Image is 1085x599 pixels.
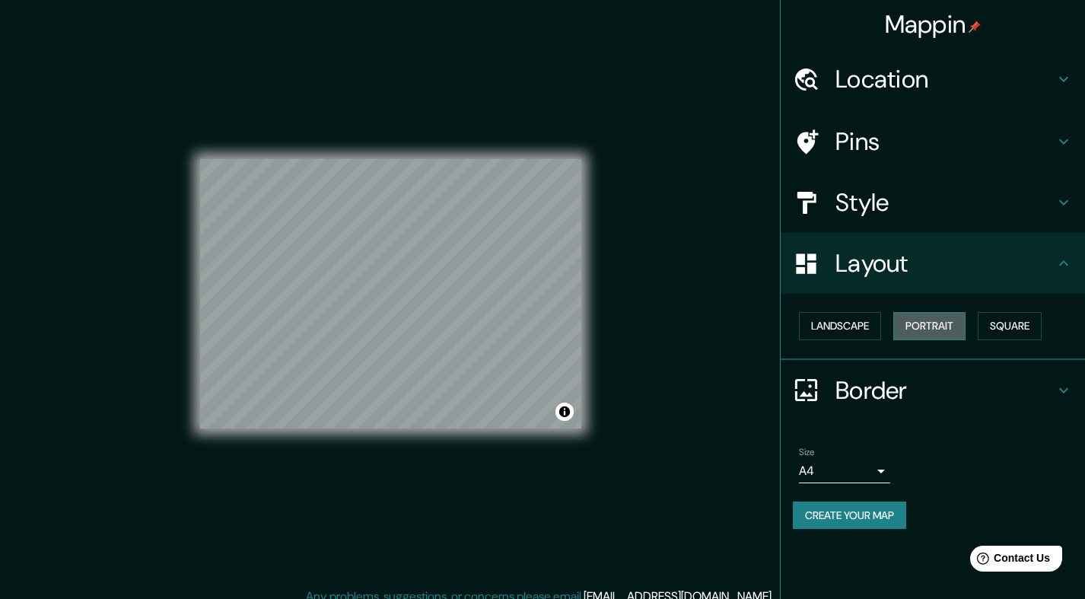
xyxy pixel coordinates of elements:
h4: Border [835,375,1055,406]
img: pin-icon.png [969,21,981,33]
div: Style [781,172,1085,233]
h4: Pins [835,126,1055,157]
button: Landscape [799,312,881,340]
h4: Mappin [885,9,982,40]
h4: Location [835,64,1055,94]
canvas: Map [200,159,581,429]
button: Create your map [793,502,906,530]
div: Location [781,49,1085,110]
label: Size [799,445,815,458]
iframe: Help widget launcher [950,540,1068,582]
div: Border [781,360,1085,421]
button: Toggle attribution [555,403,574,421]
h4: Layout [835,248,1055,279]
div: A4 [799,459,890,483]
button: Square [978,312,1042,340]
div: Layout [781,233,1085,294]
h4: Style [835,187,1055,218]
div: Pins [781,111,1085,172]
button: Portrait [893,312,966,340]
